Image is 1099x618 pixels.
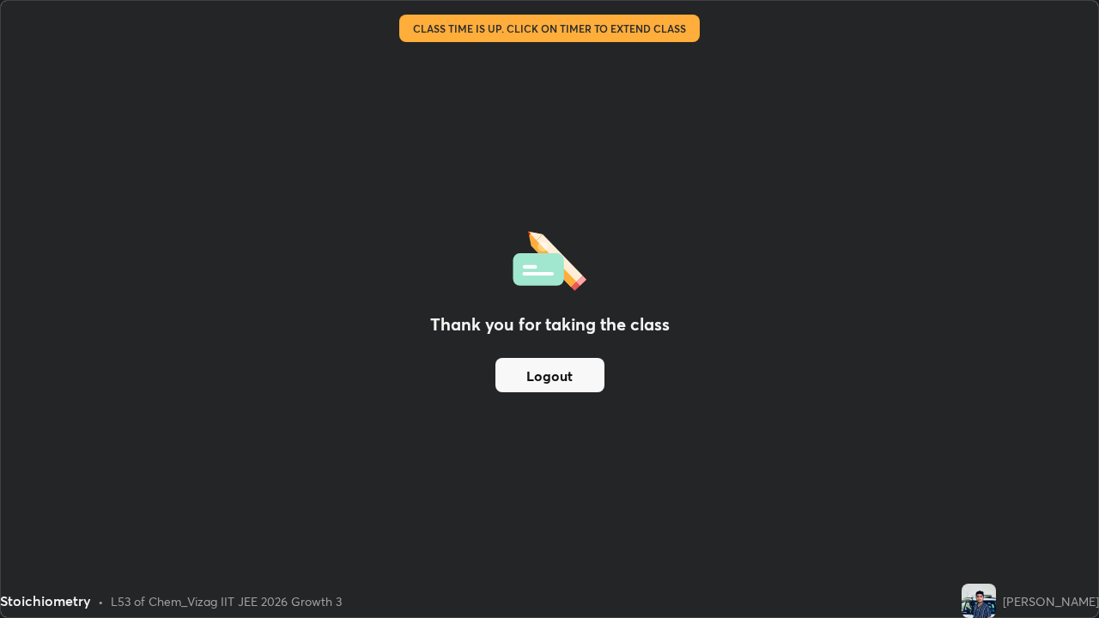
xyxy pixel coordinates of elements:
div: • [98,592,104,610]
div: [PERSON_NAME] [1003,592,1099,610]
img: offlineFeedback.1438e8b3.svg [513,226,586,291]
div: L53 of Chem_Vizag IIT JEE 2026 Growth 3 [111,592,342,610]
button: Logout [495,358,604,392]
h2: Thank you for taking the class [430,312,670,337]
img: 1351eabd0d4b4398a4dd67eb40e67258.jpg [962,584,996,618]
